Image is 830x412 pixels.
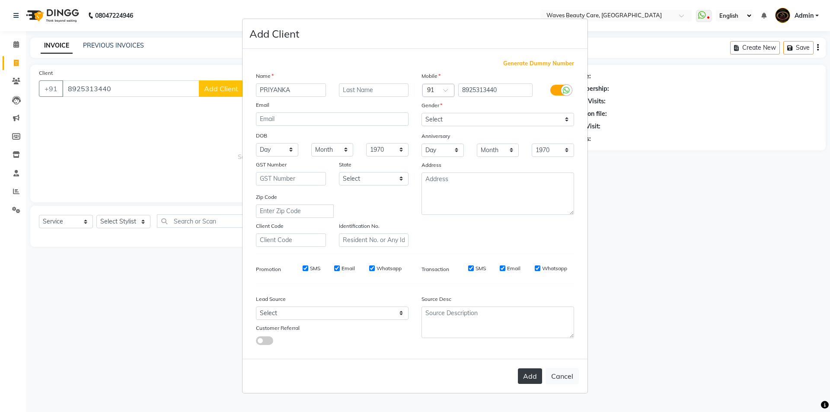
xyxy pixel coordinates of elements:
[256,193,277,201] label: Zip Code
[249,26,299,42] h4: Add Client
[377,265,402,272] label: Whatsapp
[256,172,326,185] input: GST Number
[546,368,579,384] button: Cancel
[256,233,326,247] input: Client Code
[256,265,281,273] label: Promotion
[476,265,486,272] label: SMS
[256,112,409,126] input: Email
[458,83,533,97] input: Mobile
[421,265,449,273] label: Transaction
[542,265,567,272] label: Whatsapp
[507,265,520,272] label: Email
[256,101,269,109] label: Email
[339,83,409,97] input: Last Name
[256,222,284,230] label: Client Code
[421,102,442,109] label: Gender
[256,204,334,218] input: Enter Zip Code
[421,161,441,169] label: Address
[256,161,287,169] label: GST Number
[256,132,267,140] label: DOB
[339,233,409,247] input: Resident No. or Any Id
[339,161,351,169] label: State
[256,72,274,80] label: Name
[421,295,451,303] label: Source Desc
[310,265,320,272] label: SMS
[503,59,574,68] span: Generate Dummy Number
[256,83,326,97] input: First Name
[518,368,542,384] button: Add
[339,222,380,230] label: Identification No.
[256,295,286,303] label: Lead Source
[421,72,441,80] label: Mobile
[256,324,300,332] label: Customer Referral
[421,132,450,140] label: Anniversary
[342,265,355,272] label: Email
